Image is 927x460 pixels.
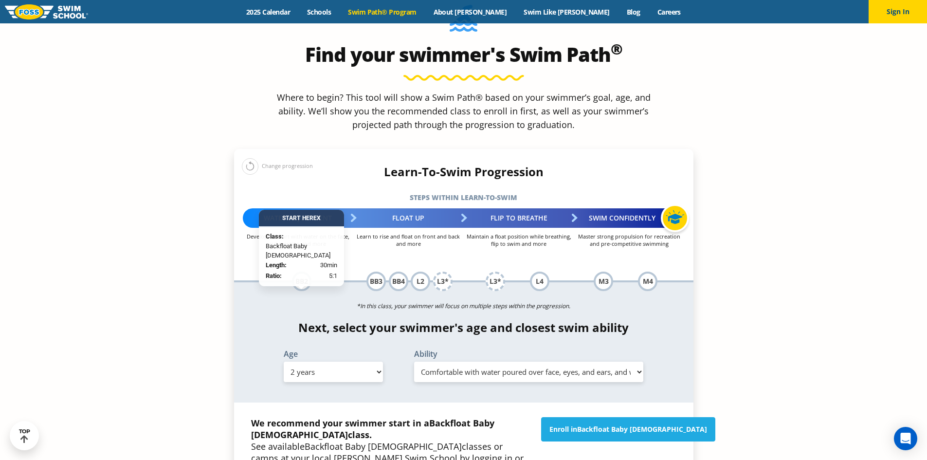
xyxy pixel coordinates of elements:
[329,271,337,281] span: 5:1
[234,299,693,313] p: *In this class, your swimmer will focus on multiple steps within the progression.
[577,424,707,434] span: Backfloat Baby [DEMOGRAPHIC_DATA]
[541,417,715,442] a: Enroll inBackfloat Baby [DEMOGRAPHIC_DATA]
[238,7,299,17] a: 2025 Calendar
[5,4,88,19] img: FOSS Swim School Logo
[464,233,574,247] p: Maintain a float position while breathing, flip to swim and more
[649,7,689,17] a: Careers
[234,43,693,66] h2: Find your swimmer's Swim Path
[389,272,408,291] div: BB4
[243,233,353,247] p: Develop comfort with water on the face, submersion and more
[266,261,287,268] strong: Length:
[894,427,917,450] div: Open Intercom Messenger
[284,350,383,358] label: Age
[243,208,353,228] div: Water Adjustment
[574,233,685,247] p: Master strong propulsion for recreation and pre-competitive swimming
[234,191,693,204] h5: Steps within Learn-to-Swim
[266,233,284,240] strong: Class:
[411,272,430,291] div: L2
[259,210,344,226] div: Start Here
[425,7,515,17] a: About [PERSON_NAME]
[273,91,654,131] p: Where to begin? This tool will show a Swim Path® based on your swimmer’s goal, age, and ability. ...
[251,417,494,441] span: Backfloat Baby [DEMOGRAPHIC_DATA]
[340,7,425,17] a: Swim Path® Program
[515,7,618,17] a: Swim Like [PERSON_NAME]
[464,208,574,228] div: Flip to Breathe
[414,350,644,358] label: Ability
[638,272,657,291] div: M4
[251,417,494,441] strong: We recommend your swimmer start in a class.
[19,428,30,443] div: TOP
[611,39,622,59] sup: ®
[618,7,649,17] a: Blog
[266,241,337,260] span: Backfloat Baby [DEMOGRAPHIC_DATA]
[320,260,337,270] span: 30min
[234,165,693,179] h4: Learn-To-Swim Progression
[594,272,613,291] div: M3
[530,272,549,291] div: L4
[317,215,321,221] span: X
[305,441,462,452] span: Backfloat Baby [DEMOGRAPHIC_DATA]
[242,158,313,175] div: Change progression
[353,233,464,247] p: Learn to rise and float on front and back and more
[299,7,340,17] a: Schools
[353,208,464,228] div: Float Up
[366,272,386,291] div: BB3
[574,208,685,228] div: Swim Confidently
[234,321,693,334] h4: Next, select your swimmer's age and closest swim ability
[266,272,282,279] strong: Ratio:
